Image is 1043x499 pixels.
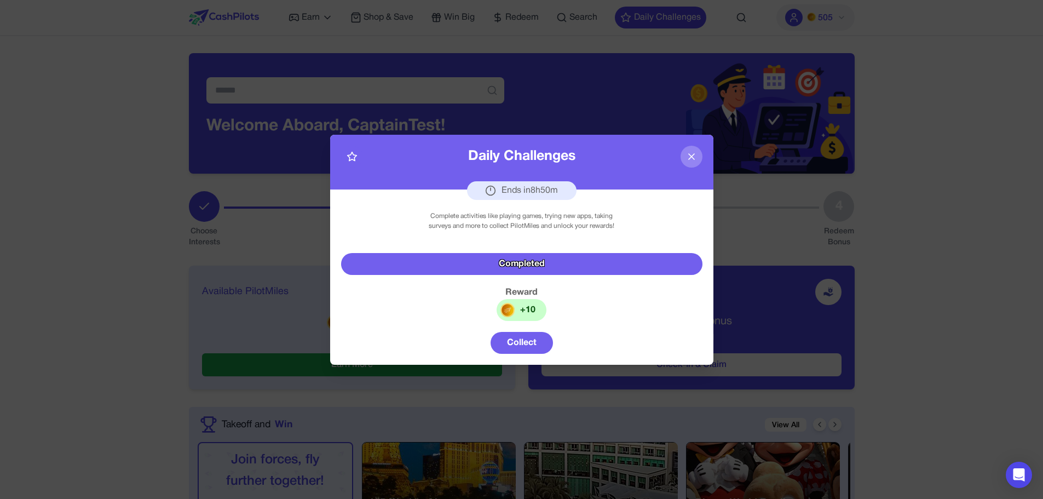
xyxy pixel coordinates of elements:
[341,286,702,299] div: Reward
[1006,462,1032,488] div: Open Intercom Messenger
[341,253,702,275] div: Completed
[491,332,553,354] button: Collect
[467,181,577,200] div: Ends in 8 h 50 m
[468,146,575,167] div: Daily Challenges
[419,211,624,231] div: Complete activities like playing games, trying new apps, taking surveys and more to collect Pilot...
[520,303,535,317] div: + 10
[500,303,515,317] img: reward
